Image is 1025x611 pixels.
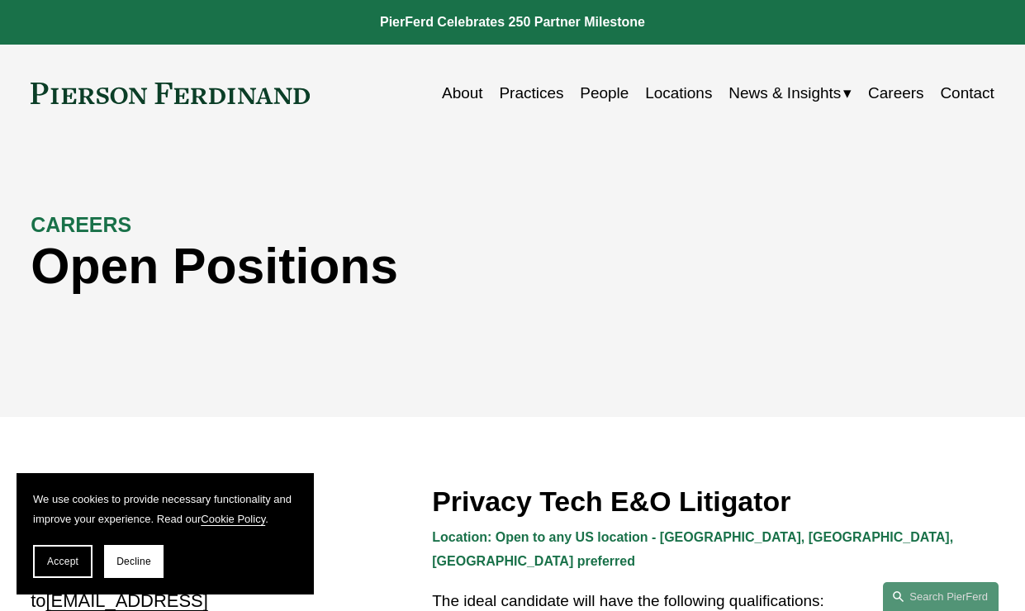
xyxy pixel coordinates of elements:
[17,473,314,594] section: Cookie banner
[728,78,852,109] a: folder dropdown
[201,513,265,525] a: Cookie Policy
[31,213,131,236] strong: CAREERS
[442,78,483,109] a: About
[868,78,923,109] a: Careers
[883,582,999,611] a: Search this site
[116,556,151,567] span: Decline
[499,78,563,109] a: Practices
[33,490,297,528] p: We use cookies to provide necessary functionality and improve your experience. Read our .
[728,79,841,107] span: News & Insights
[47,556,78,567] span: Accept
[580,78,629,109] a: People
[645,78,712,109] a: Locations
[940,78,994,109] a: Contact
[31,238,753,295] h1: Open Positions
[104,545,164,578] button: Decline
[432,530,956,568] strong: Location: Open to any US location - [GEOGRAPHIC_DATA], [GEOGRAPHIC_DATA], [GEOGRAPHIC_DATA] prefe...
[33,545,93,578] button: Accept
[432,485,994,519] h3: Privacy Tech E&O Litigator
